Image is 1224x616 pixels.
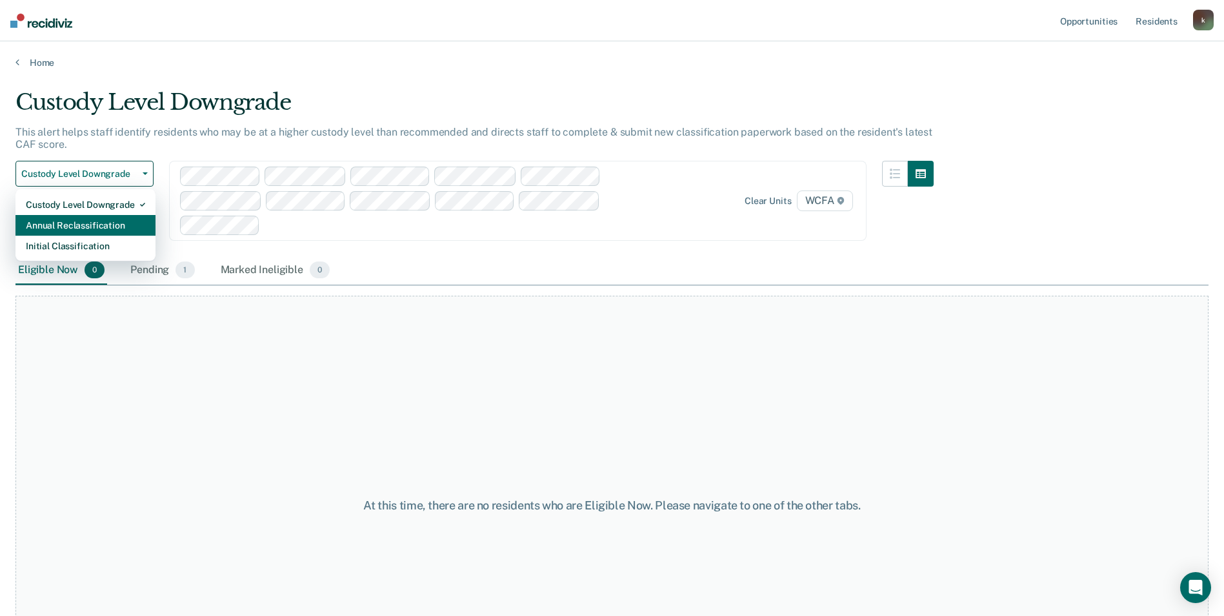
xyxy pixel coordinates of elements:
div: Open Intercom Messenger [1180,572,1211,603]
div: Custody Level Downgrade [15,89,934,126]
a: Home [15,57,1209,68]
div: Eligible Now0 [15,256,107,285]
div: Marked Ineligible0 [218,256,333,285]
button: k [1193,10,1214,30]
span: 1 [176,262,194,278]
button: Custody Level Downgrade [15,161,154,187]
div: Pending1 [128,256,197,285]
p: This alert helps staff identify residents who may be at a higher custody level than recommended a... [15,126,932,150]
div: Custody Level Downgrade [26,194,145,215]
span: WCFA [797,190,853,211]
div: At this time, there are no residents who are Eligible Now. Please navigate to one of the other tabs. [314,498,910,513]
span: Custody Level Downgrade [21,169,137,180]
img: Recidiviz [10,14,72,28]
div: Clear units [745,196,792,207]
div: Annual Reclassification [26,215,145,236]
span: 0 [85,262,105,278]
div: Initial Classification [26,236,145,256]
span: 0 [310,262,330,278]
